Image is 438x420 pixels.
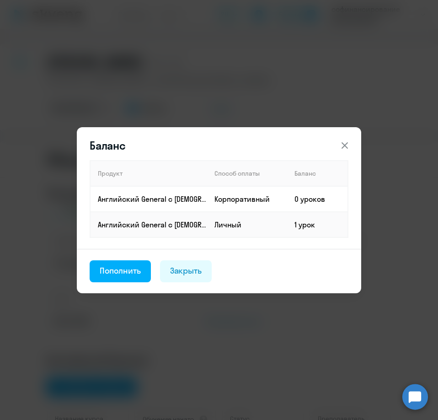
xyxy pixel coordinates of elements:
div: Закрыть [170,265,202,277]
th: Баланс [287,161,348,186]
td: Корпоративный [207,186,287,212]
p: Английский General с [DEMOGRAPHIC_DATA] преподавателем [98,220,207,230]
button: Пополнить [90,260,151,282]
th: Способ оплаты [207,161,287,186]
td: 1 урок [287,212,348,237]
td: Личный [207,212,287,237]
header: Баланс [77,138,361,153]
th: Продукт [90,161,207,186]
p: Английский General с [DEMOGRAPHIC_DATA] преподавателем [98,194,207,204]
div: Пополнить [100,265,141,277]
button: Закрыть [160,260,212,282]
td: 0 уроков [287,186,348,212]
